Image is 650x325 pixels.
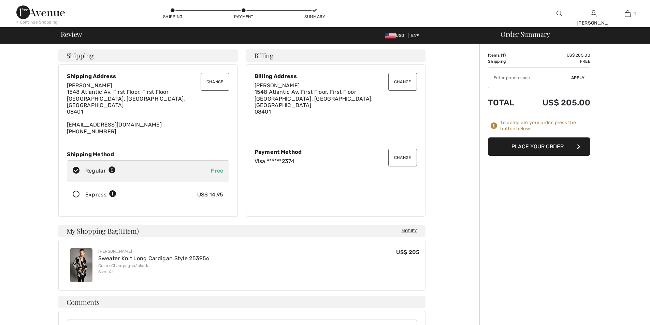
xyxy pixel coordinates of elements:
[385,33,396,39] img: US Dollar
[67,89,185,115] span: 1548 Atlantic Av, First Floor, First Floor [GEOGRAPHIC_DATA], [GEOGRAPHIC_DATA], [GEOGRAPHIC_DATA...
[385,33,407,38] span: USD
[85,191,116,199] div: Express
[67,73,229,79] div: Shipping Address
[58,225,425,237] h4: My Shopping Bag
[488,68,571,88] input: Promo code
[211,167,223,174] span: Free
[524,91,590,114] td: US$ 205.00
[402,227,417,234] span: Modify
[488,58,524,64] td: Shipping
[61,31,82,38] span: Review
[201,73,229,91] button: Change
[557,10,562,18] img: search the website
[502,53,504,58] span: 1
[98,263,210,275] div: Color: Champagne/black Size: XL
[591,10,596,17] a: Sign In
[67,82,229,135] div: [EMAIL_ADDRESS][DOMAIN_NAME] [PHONE_NUMBER]
[255,73,417,79] div: Billing Address
[255,149,417,155] div: Payment Method
[411,33,420,38] span: EN
[98,248,210,254] div: [PERSON_NAME]
[524,52,590,58] td: US$ 205.00
[67,82,112,89] span: [PERSON_NAME]
[396,249,419,255] span: US$ 205
[16,19,58,25] div: < Continue Shopping
[611,10,644,18] a: 1
[98,255,210,262] a: Sweater Knit Long Cardigan Style 253956
[492,31,646,38] div: Order Summary
[488,137,590,156] button: Place Your Order
[162,14,183,20] div: Shipping
[58,296,425,308] h4: Comments
[488,91,524,114] td: Total
[67,52,94,59] span: Shipping
[85,167,116,175] div: Regular
[118,226,139,235] span: ( Item)
[70,248,92,282] img: Sweater Knit Long Cardigan Style 253956
[255,82,300,89] span: [PERSON_NAME]
[571,75,585,81] span: Apply
[254,52,274,59] span: Billing
[197,191,223,199] div: US$ 14.95
[233,14,254,20] div: Payment
[388,73,417,91] button: Change
[634,11,636,17] span: 1
[577,19,610,27] div: [PERSON_NAME]
[304,14,325,20] div: Summary
[388,149,417,166] button: Change
[255,89,373,115] span: 1548 Atlantic Av, First Floor, First Floor [GEOGRAPHIC_DATA], [GEOGRAPHIC_DATA], [GEOGRAPHIC_DATA...
[488,52,524,58] td: Items ( )
[524,58,590,64] td: Free
[500,120,590,132] div: To complete your order, press the button below.
[67,151,229,158] div: Shipping Method
[120,226,123,235] span: 1
[625,10,631,18] img: My Bag
[16,5,65,19] img: 1ère Avenue
[591,10,596,18] img: My Info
